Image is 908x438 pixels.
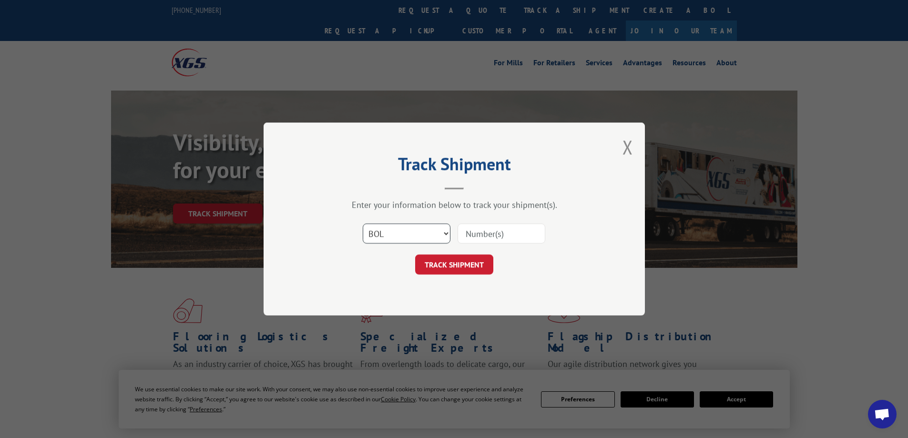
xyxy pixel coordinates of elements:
div: Open chat [868,400,897,428]
input: Number(s) [458,224,545,244]
button: Close modal [622,134,633,160]
div: Enter your information below to track your shipment(s). [311,199,597,210]
h2: Track Shipment [311,157,597,175]
button: TRACK SHIPMENT [415,255,493,275]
